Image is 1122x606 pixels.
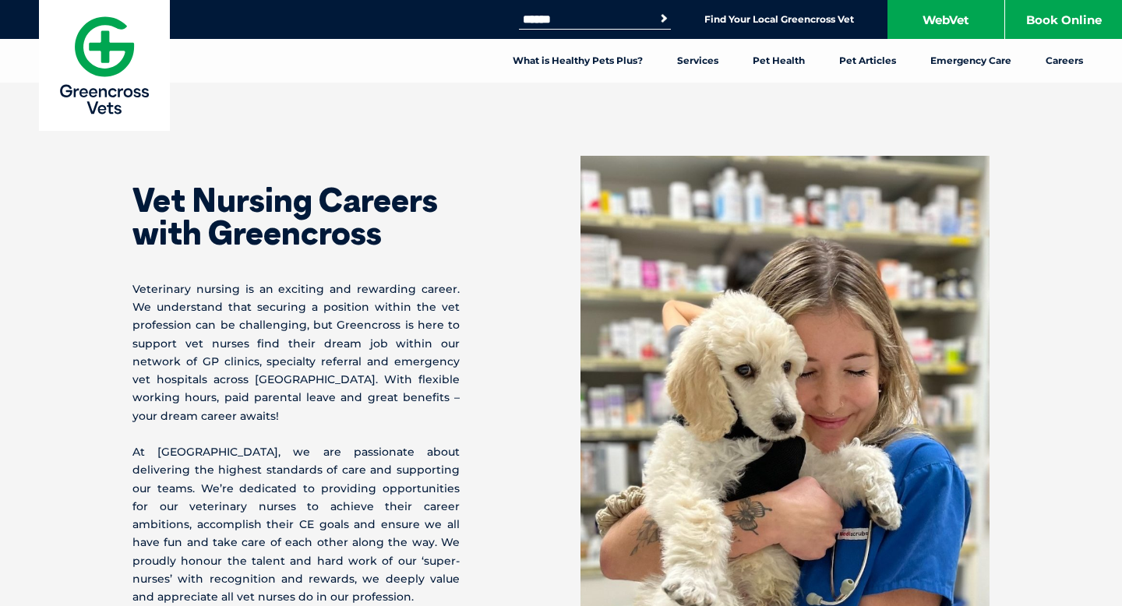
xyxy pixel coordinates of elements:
[132,280,460,425] p: Veterinary nursing is an exciting and rewarding career. We understand that securing a position wi...
[660,39,736,83] a: Services
[656,11,672,26] button: Search
[132,184,460,249] h2: Vet Nursing Careers with Greencross
[736,39,822,83] a: Pet Health
[1028,39,1100,83] a: Careers
[132,443,460,606] p: At [GEOGRAPHIC_DATA], we are passionate about delivering the highest standards of care and suppor...
[496,39,660,83] a: What is Healthy Pets Plus?
[913,39,1028,83] a: Emergency Care
[704,13,854,26] a: Find Your Local Greencross Vet
[822,39,913,83] a: Pet Articles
